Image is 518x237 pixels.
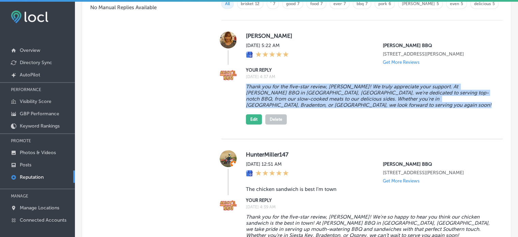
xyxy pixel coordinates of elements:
a: bbq [357,1,364,6]
p: Connected Accounts [20,217,66,223]
label: [DATE] 12:51 AM [246,161,289,167]
p: No Manual Replies Available [90,4,200,11]
a: 5 [461,1,463,6]
label: [DATE] 5:22 AM [246,43,289,48]
p: Visibility Score [20,99,51,104]
p: Get More Reviews [383,178,420,183]
blockquote: The chicken sandwich is best I’m town [246,186,492,192]
a: 7 [297,1,299,6]
p: AutoPilot [20,72,40,78]
img: Image [220,197,237,214]
a: 7 [273,1,275,6]
a: ’ [270,1,271,6]
p: Directory Sync [20,60,52,65]
a: 12 [255,1,260,6]
p: Reputation [20,174,44,180]
p: Alday's BBQ [383,161,492,167]
p: Posts [20,162,31,168]
label: YOUR REPLY [246,68,492,73]
a: [PERSON_NAME] [402,1,435,6]
div: 5 Stars [255,170,289,177]
p: Manage Locations [20,205,59,211]
button: Delete [265,114,287,124]
p: Overview [20,47,40,53]
p: 3877 Clark Rd [383,51,492,57]
a: delicious [474,1,491,6]
label: [DATE] 4:37 AM [246,74,492,79]
a: ever [333,1,342,6]
p: Photos & Videos [20,150,56,155]
img: fda3e92497d09a02dc62c9cd864e3231.png [11,11,48,23]
img: Image [220,66,237,84]
label: HunterMiller147 [246,151,492,158]
p: Alday's BBQ [383,43,492,48]
a: 7 [320,1,323,6]
a: even [450,1,459,6]
label: [PERSON_NAME] [246,32,492,39]
a: food [310,1,319,6]
a: brisket [241,1,253,6]
a: good [286,1,296,6]
a: 5 [437,1,439,6]
p: Keyword Rankings [20,123,60,129]
a: 6 [389,1,391,6]
blockquote: Thank you for the five-star review, [PERSON_NAME]! We truly appreciate your support. At [PERSON_N... [246,84,492,108]
a: 5 [492,1,495,6]
label: [DATE] 4:39 AM [246,205,492,209]
p: 3877 Clark Rd [383,170,492,176]
a: pork [378,1,387,6]
label: YOUR REPLY [246,198,492,203]
div: 5 Stars [255,51,289,59]
a: 7 [365,1,367,6]
p: Get More Reviews [383,60,420,65]
a: 7 [344,1,346,6]
p: GBP Performance [20,111,59,117]
button: Edit [246,114,262,124]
